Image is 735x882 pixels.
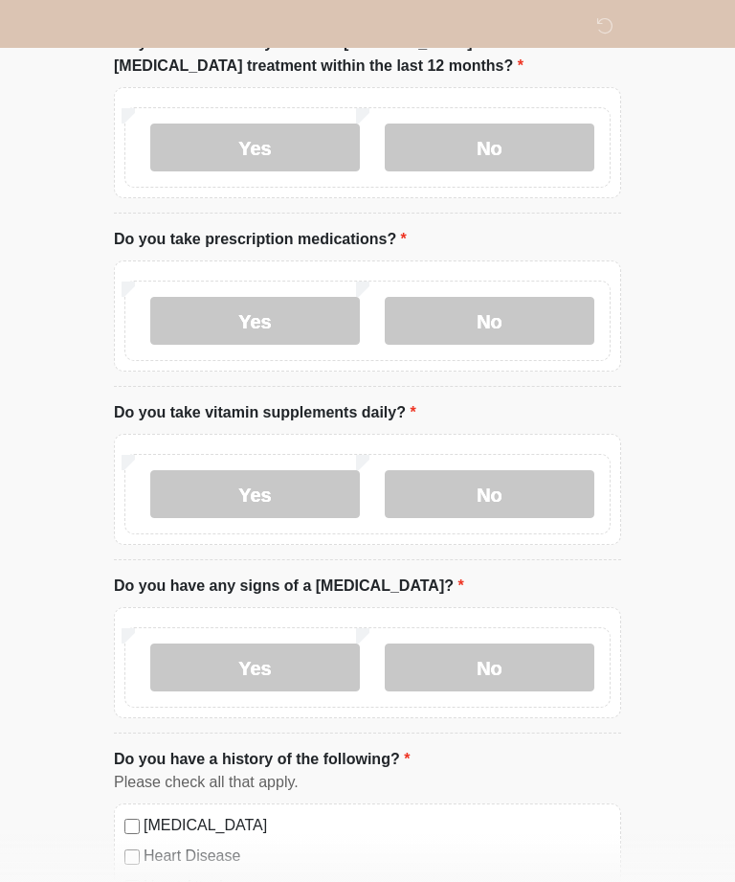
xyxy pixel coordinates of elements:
label: No [385,644,594,691]
label: Heart Disease [144,845,611,868]
label: No [385,470,594,518]
label: Do you have a history of active [MEDICAL_DATA] or [MEDICAL_DATA] treatment within the last 12 mon... [114,32,621,78]
label: No [385,124,594,171]
div: Please check all that apply. [114,771,621,794]
label: Yes [150,470,360,518]
label: Yes [150,124,360,171]
label: Yes [150,644,360,691]
label: Yes [150,297,360,345]
label: Do you have any signs of a [MEDICAL_DATA]? [114,575,464,598]
input: Heart Disease [124,849,140,865]
label: [MEDICAL_DATA] [144,814,611,837]
label: No [385,297,594,345]
label: Do you take prescription medications? [114,228,407,251]
label: Do you have a history of the following? [114,748,410,771]
img: Sm Skin La Laser Logo [95,14,120,38]
input: [MEDICAL_DATA] [124,819,140,834]
label: Do you take vitamin supplements daily? [114,401,416,424]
